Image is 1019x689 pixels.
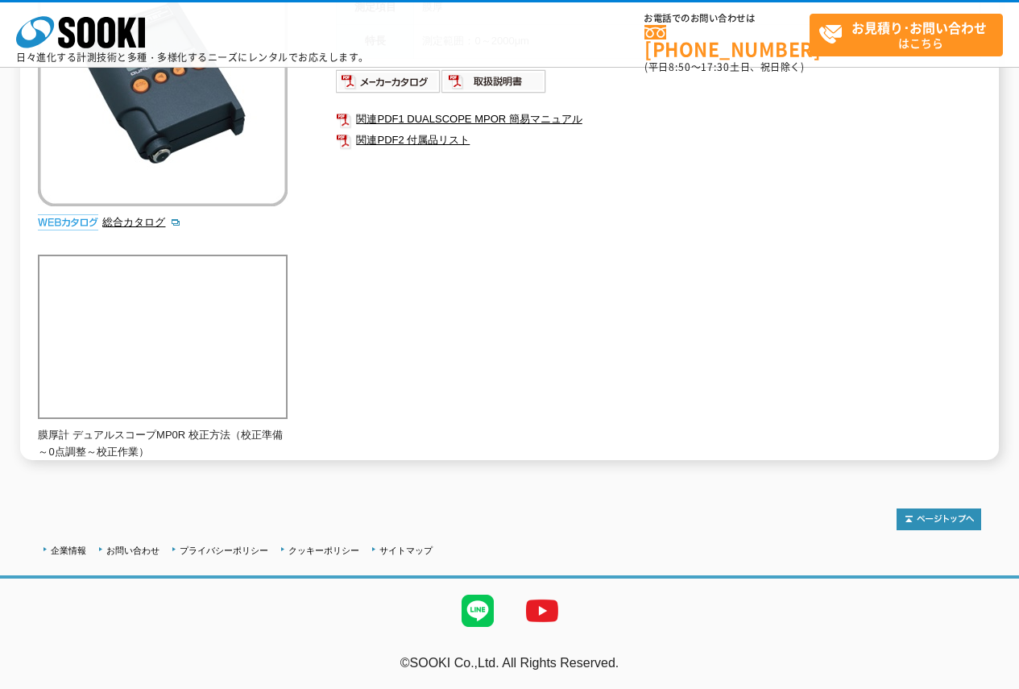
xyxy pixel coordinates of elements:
strong: お見積り･お問い合わせ [851,18,987,37]
a: プライバシーポリシー [180,546,268,555]
img: webカタログ [38,214,98,230]
img: LINE [445,579,510,643]
span: 8:50 [669,60,691,74]
a: クッキーポリシー [288,546,359,555]
a: サイトマップ [379,546,433,555]
a: [PHONE_NUMBER] [644,25,810,58]
a: お見積り･お問い合わせはこちら [810,14,1003,56]
p: 日々進化する計測技術と多種・多様化するニーズにレンタルでお応えします。 [16,52,369,62]
a: 関連PDF2 付属品リスト [336,130,980,151]
p: 膜厚計 デュアルスコープMP0R 校正方法（校正準備～0点調整～校正作業） [38,427,288,461]
img: トップページへ [897,508,981,530]
span: はこちら [818,15,1002,55]
a: 総合カタログ [102,216,181,228]
a: 企業情報 [51,546,86,555]
a: テストMail [957,673,1019,687]
span: 17:30 [701,60,730,74]
img: 取扱説明書 [441,68,547,94]
a: お問い合わせ [106,546,159,555]
img: メーカーカタログ [336,68,441,94]
span: お電話でのお問い合わせは [644,14,810,23]
span: (平日 ～ 土日、祝日除く) [644,60,804,74]
a: 取扱説明書 [441,79,547,91]
a: 関連PDF1 DUALSCOPE MPOR 簡易マニュアル [336,109,980,130]
img: YouTube [510,579,574,643]
a: メーカーカタログ [336,79,441,91]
